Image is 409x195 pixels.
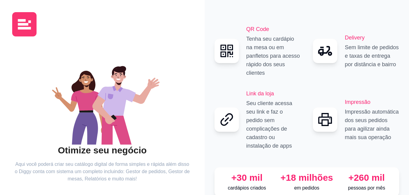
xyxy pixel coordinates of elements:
[339,172,394,183] div: +260 mil
[345,108,399,142] p: Impressão automática dos seus pedidos para agilizar ainda mais sua operação
[345,33,399,42] h2: Delivery
[15,53,190,145] div: animation
[345,98,399,106] h2: Impressão
[246,89,301,98] h2: Link da loja
[15,161,190,183] article: Aqui você poderá criar seu catálogo digital de forma simples e rápida além disso o Diggy conta co...
[12,12,37,36] img: logo
[220,184,275,192] p: cardápios criados
[220,172,275,183] div: +30 mil
[339,184,394,192] p: pessoas por mês
[246,99,301,150] p: Seu cliente acessa seu link e faz o pedido sem complicações de cadastro ou instalação de apps
[279,172,334,183] div: +18 milhões
[279,184,334,192] p: em pedidos
[246,25,301,33] h2: QR Code
[345,43,399,69] p: Sem limite de pedidos e taxas de entrega por distância e bairro
[15,145,190,156] h2: Otimize seu negócio
[246,35,301,77] p: Tenha seu cardápio na mesa ou em panfletos para acesso rápido dos seus clientes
